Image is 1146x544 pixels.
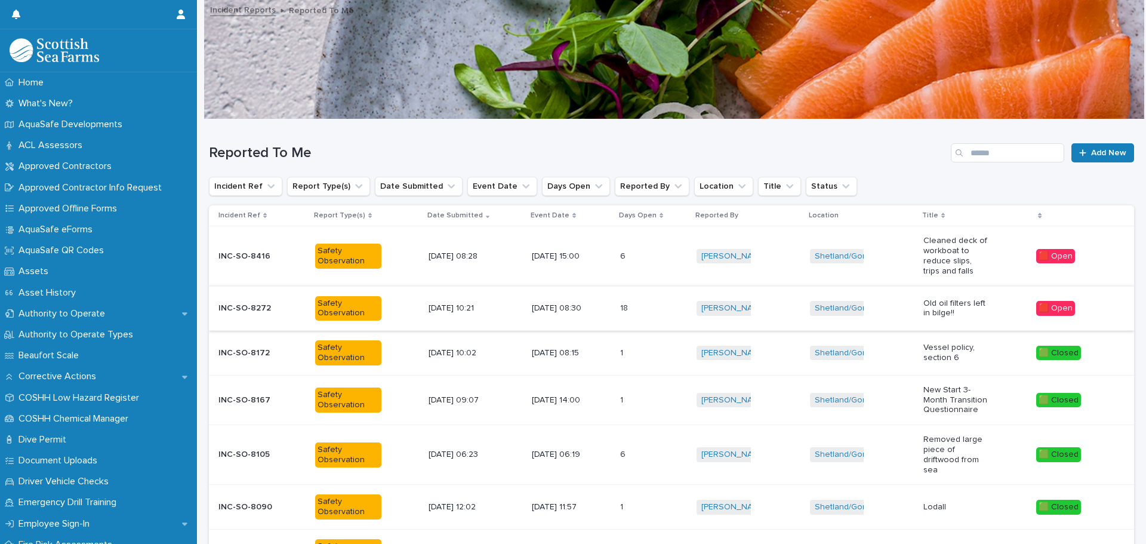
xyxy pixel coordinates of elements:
[14,413,138,425] p: COSHH Chemical Manager
[951,143,1064,162] input: Search
[620,500,626,512] p: 1
[467,177,537,196] button: Event Date
[620,346,626,358] p: 1
[695,209,738,222] p: Reported By
[532,450,598,460] p: [DATE] 06:19
[620,447,628,460] p: 6
[209,286,1134,331] tr: INC-SO-8272INC-SO-8272 Safety Observation[DATE] 10:21[DATE] 08:301818 [PERSON_NAME] Shetland/Gonf...
[218,249,273,262] p: INC-SO-8416
[10,38,99,62] img: bPIBxiqnSb2ggTQWdOVV
[815,395,927,405] a: Shetland/Gonfirth Shorebase
[532,502,598,512] p: [DATE] 11:57
[815,303,927,314] a: Shetland/Gonfirth Shorebase
[532,395,598,405] p: [DATE] 14:00
[209,425,1134,485] tr: INC-SO-8105INC-SO-8105 Safety Observation[DATE] 06:23[DATE] 06:1966 [PERSON_NAME] Shetland/Gonfir...
[14,266,58,277] p: Assets
[701,502,766,512] a: [PERSON_NAME]
[1036,393,1081,408] div: 🟩 Closed
[14,245,113,256] p: AquaSafe QR Codes
[923,343,990,363] p: Vessel policy, section 6
[209,226,1134,286] tr: INC-SO-8416INC-SO-8416 Safety Observation[DATE] 08:28[DATE] 15:0066 [PERSON_NAME] Shetland/Gonfir...
[815,348,927,358] a: Shetland/Gonfirth Shorebase
[1036,447,1081,462] div: 🟩 Closed
[923,435,990,475] p: Removed large piece of driftwood from sea
[209,485,1134,530] tr: INC-SO-8090INC-SO-8090 Safety Observation[DATE] 12:02[DATE] 11:5711 [PERSON_NAME] Shetland/Gonfir...
[14,497,126,508] p: Emergency Drill Training
[14,224,102,235] p: AquaSafe eForms
[531,209,569,222] p: Event Date
[14,77,53,88] p: Home
[289,3,354,16] p: Reported To Me
[815,251,927,262] a: Shetland/Gonfirth Shorebase
[701,348,766,358] a: [PERSON_NAME]
[1036,500,1081,515] div: 🟩 Closed
[923,299,990,319] p: Old oil filters left in bilge!!
[923,502,990,512] p: Lodall
[218,346,272,358] p: INC-SO-8172
[1036,301,1075,316] div: 🟥 Open
[315,442,381,468] div: Safety Observation
[701,450,766,460] a: [PERSON_NAME]
[14,350,88,361] p: Beaufort Scale
[532,303,598,314] p: [DATE] 08:30
[218,393,273,405] p: INC-SO-8167
[923,236,990,276] p: Cleaned deck of workboat to reduce slips, trips and falls
[315,296,381,321] div: Safety Observation
[429,348,495,358] p: [DATE] 10:02
[209,177,282,196] button: Incident Ref
[209,145,946,162] h1: Reported To Me
[210,2,276,16] a: Incident Reports
[315,244,381,269] div: Safety Observation
[14,161,121,172] p: Approved Contractors
[429,395,495,405] p: [DATE] 09:07
[14,476,118,487] p: Driver Vehicle Checks
[14,98,82,109] p: What's New?
[701,303,766,314] a: [PERSON_NAME]
[315,388,381,413] div: Safety Observation
[701,395,766,405] a: [PERSON_NAME]
[809,209,839,222] p: Location
[1091,149,1126,157] span: Add New
[806,177,857,196] button: Status
[922,209,938,222] p: Title
[620,249,628,262] p: 6
[815,502,927,512] a: Shetland/Gonfirth Shorebase
[532,251,598,262] p: [DATE] 15:00
[619,209,657,222] p: Days Open
[701,251,766,262] a: [PERSON_NAME]
[429,303,495,314] p: [DATE] 10:21
[694,177,753,196] button: Location
[14,329,143,340] p: Authority to Operate Types
[14,203,127,214] p: Approved Offline Forms
[14,119,132,130] p: AquaSafe Developments
[287,177,370,196] button: Report Type(s)
[427,209,483,222] p: Date Submitted
[14,308,115,319] p: Authority to Operate
[1036,346,1081,361] div: 🟩 Closed
[218,301,273,314] p: INC-SO-8272
[815,450,927,460] a: Shetland/Gonfirth Shorebase
[429,502,495,512] p: [DATE] 12:02
[14,455,107,466] p: Document Uploads
[314,209,365,222] p: Report Type(s)
[315,494,381,520] div: Safety Observation
[14,287,85,299] p: Asset History
[218,447,272,460] p: INC-SO-8105
[14,182,171,193] p: Approved Contractor Info Request
[620,301,630,314] p: 18
[532,348,598,358] p: [DATE] 08:15
[375,177,463,196] button: Date Submitted
[429,450,495,460] p: [DATE] 06:23
[14,140,92,151] p: ACL Assessors
[542,177,610,196] button: Days Open
[429,251,495,262] p: [DATE] 08:28
[1071,143,1134,162] a: Add New
[209,375,1134,425] tr: INC-SO-8167INC-SO-8167 Safety Observation[DATE] 09:07[DATE] 14:0011 [PERSON_NAME] Shetland/Gonfir...
[315,340,381,365] div: Safety Observation
[209,331,1134,376] tr: INC-SO-8172INC-SO-8172 Safety Observation[DATE] 10:02[DATE] 08:1511 [PERSON_NAME] Shetland/Gonfir...
[14,371,106,382] p: Corrective Actions
[14,518,99,530] p: Employee Sign-In
[14,392,149,404] p: COSHH Low Hazard Register
[615,177,689,196] button: Reported By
